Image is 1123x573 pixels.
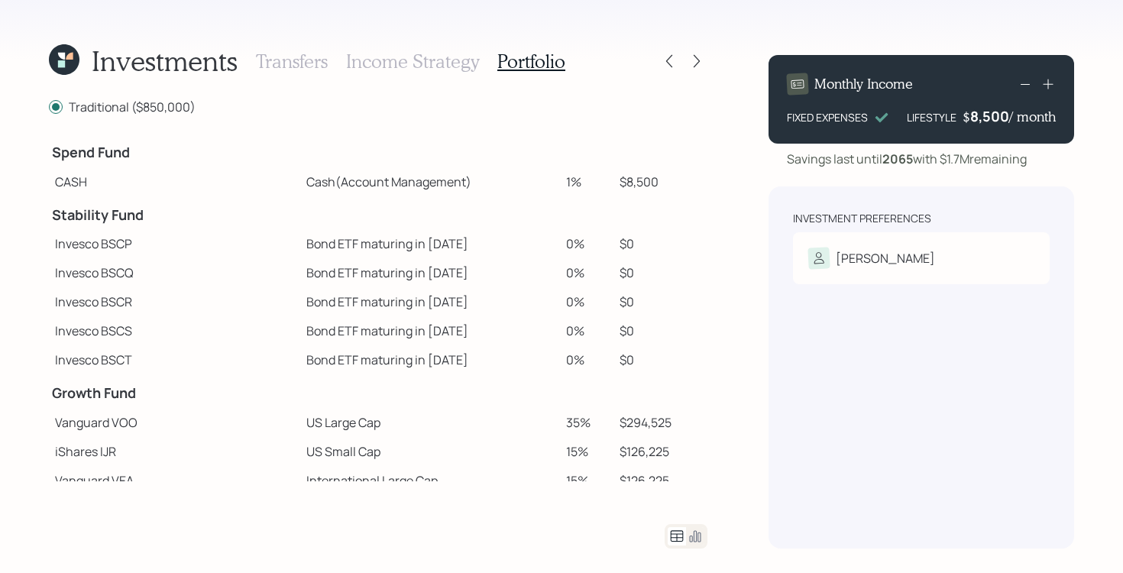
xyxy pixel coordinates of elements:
td: $0 [613,316,707,345]
div: Savings last until with $1.7M remaining [787,150,1027,168]
td: $294,525 [613,408,707,437]
h3: Income Strategy [346,50,479,73]
td: Cash (Account Management) [300,167,560,196]
td: 15% [560,437,613,466]
h3: Transfers [256,50,328,73]
td: 0% [560,345,613,374]
h4: Growth Fund [52,385,297,402]
div: LIFESTYLE [907,109,956,125]
td: $0 [613,258,707,287]
td: $0 [613,229,707,258]
label: Traditional ($850,000) [49,99,196,115]
td: Vanguard VEA [49,466,300,495]
b: 2065 [882,151,913,167]
td: Invesco BSCS [49,316,300,345]
td: 1% [560,167,613,196]
h4: $ [963,108,970,125]
td: $0 [613,287,707,316]
h3: Portfolio [497,50,565,73]
h4: Spend Fund [52,144,297,161]
td: 15% [560,466,613,495]
td: Bond ETF maturing in [DATE] [300,229,560,258]
h4: / month [1009,108,1056,125]
div: [PERSON_NAME] [836,249,935,267]
td: 0% [560,316,613,345]
div: Investment Preferences [793,211,931,226]
td: 0% [560,287,613,316]
td: Invesco BSCR [49,287,300,316]
td: Bond ETF maturing in [DATE] [300,258,560,287]
div: FIXED EXPENSES [787,109,868,125]
td: Vanguard VOO [49,408,300,437]
td: 0% [560,258,613,287]
td: US Large Cap [300,408,560,437]
h1: Investments [92,44,238,77]
td: Bond ETF maturing in [DATE] [300,345,560,374]
td: CASH [49,167,300,196]
td: $126,225 [613,437,707,466]
td: Invesco BSCQ [49,258,300,287]
td: $8,500 [613,167,707,196]
div: 8,500 [970,107,1009,125]
td: Bond ETF maturing in [DATE] [300,316,560,345]
td: Bond ETF maturing in [DATE] [300,287,560,316]
td: Invesco BSCP [49,229,300,258]
td: 0% [560,229,613,258]
h4: Monthly Income [814,76,913,92]
td: International Large Cap [300,466,560,495]
td: $126,225 [613,466,707,495]
td: US Small Cap [300,437,560,466]
h4: Stability Fund [52,207,297,224]
td: Invesco BSCT [49,345,300,374]
td: 35% [560,408,613,437]
td: iShares IJR [49,437,300,466]
td: $0 [613,345,707,374]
